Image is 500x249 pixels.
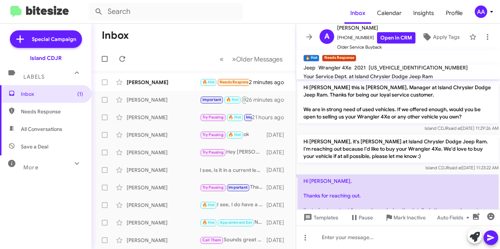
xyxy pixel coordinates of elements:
span: [PERSON_NAME] [337,23,415,32]
div: [PERSON_NAME] [127,219,200,226]
p: Hi [PERSON_NAME], it's [PERSON_NAME] at Island Chrysler Dodge Jeep Ram. I'm reaching out because ... [298,135,499,163]
div: [PERSON_NAME] [127,166,200,174]
span: 🔥 Hot [228,115,241,120]
button: Templates [296,211,344,224]
button: Mark Inactive [379,211,432,224]
small: Needs Response [322,55,356,61]
div: That's great to hear! If you're considering selling, we’d love to discuss the details further. Wh... [200,183,266,192]
div: [DATE] [266,166,290,174]
span: [US_VEHICLE_IDENTIFICATION_NUMBER] [369,64,468,71]
div: I see, is it in a current lease or finance? [200,166,266,174]
div: ok [200,131,266,139]
span: Older Messages [236,55,283,63]
div: 26 minutes ago [246,96,290,103]
span: said at [448,125,461,131]
span: 🔥 Hot [202,220,215,225]
span: Needs Response [21,108,83,115]
span: [PHONE_NUMBER] [337,32,415,44]
span: Inbox [21,90,83,98]
span: 🔥 Hot [226,97,239,102]
span: Your Service Dept. at Island Chrysler Dodge Jeep Ram [303,73,433,80]
div: [PERSON_NAME] [127,184,200,191]
div: [PERSON_NAME] [127,114,200,121]
button: Apply Tags [415,30,466,44]
small: 🔥 Hot [303,55,319,61]
button: Auto Fields [431,211,478,224]
span: Apply Tags [433,30,460,44]
div: I see, I do have a 2021 Challenger R/T Scat Pack Wide Body at around $47,000 but I will keep my e... [200,201,266,209]
span: Appointment Set [220,220,252,225]
span: Island CDJR [DATE] 11:23:22 AM [425,165,499,170]
span: 🔥 Hot [202,203,215,207]
div: [DATE] [266,131,290,139]
span: Pause [359,211,373,224]
span: « [220,54,224,64]
span: 🔥 Hot [202,80,215,84]
span: Special Campaign [32,35,76,43]
span: Auto Fields [437,211,472,224]
span: Templates [302,211,338,224]
button: AA [469,5,492,18]
input: Search [89,3,242,20]
div: [PERSON_NAME] [127,237,200,244]
span: Try Pausing [202,185,224,190]
span: Try Pausing [202,115,224,120]
span: Needs Response [220,80,251,84]
a: Special Campaign [10,30,82,48]
span: Try Pausing [202,150,224,155]
span: » [232,54,236,64]
span: More [23,164,38,171]
button: Pause [344,211,379,224]
span: All Conversations [21,125,62,133]
span: Labels [23,73,45,80]
div: 21 hours ago [252,114,290,121]
span: (1) [77,90,83,98]
span: 2021 [354,64,366,71]
a: Inbox [344,3,371,24]
div: Island CDJR [30,54,62,62]
div: [DATE] [266,201,290,209]
span: Jeep [303,64,316,71]
span: Wrangler 4Xe [318,64,351,71]
a: Profile [440,3,469,24]
div: 2 minutes ago [249,79,290,86]
div: Sounds great [PERSON_NAME], I had notified [PERSON_NAME]. Was he able to reach you? [200,236,266,244]
div: [DATE] [266,219,290,226]
div: [DATE] [266,184,290,191]
h1: Inbox [102,30,129,41]
div: Sounds great [PERSON_NAME]! Sorry for the delayed responses its been a busy weekend here! Let me ... [200,95,246,104]
span: said at [449,165,462,170]
span: Call Them [202,238,221,242]
button: Next [228,52,287,67]
div: [DATE] [266,149,290,156]
div: Can be some photo being helpful? [200,78,249,86]
span: Important [202,97,221,102]
span: Try Pausing [202,132,224,137]
span: Older Service Buyback [337,44,415,51]
div: Hey [PERSON_NAME], just wanted to check in! Do you have a moment [DATE]? [200,148,266,156]
span: Island CDJR [DATE] 11:29:26 AM [425,125,499,131]
div: [PERSON_NAME] [127,96,200,103]
div: [PERSON_NAME] [127,79,200,86]
div: My Pleasure! [200,113,252,121]
div: [DATE] [266,237,290,244]
a: Open in CRM [377,32,415,44]
span: Important [228,185,247,190]
nav: Page navigation example [216,52,287,67]
div: [PERSON_NAME] [127,149,200,156]
span: A [324,31,329,42]
a: Calendar [371,3,407,24]
button: Previous [215,52,228,67]
span: 🔥 Hot [228,132,241,137]
span: [PERSON_NAME] [243,97,276,102]
div: AA [475,5,487,18]
a: Insights [407,3,440,24]
span: Save a Deal [21,143,48,150]
div: Not a problem [PERSON_NAME], I am here to help whenever you are ready! [200,218,266,227]
p: Hi [PERSON_NAME] this is [PERSON_NAME], Manager at Island Chrysler Dodge Jeep Ram. Thanks for bei... [298,81,499,123]
div: [PERSON_NAME] [127,201,200,209]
